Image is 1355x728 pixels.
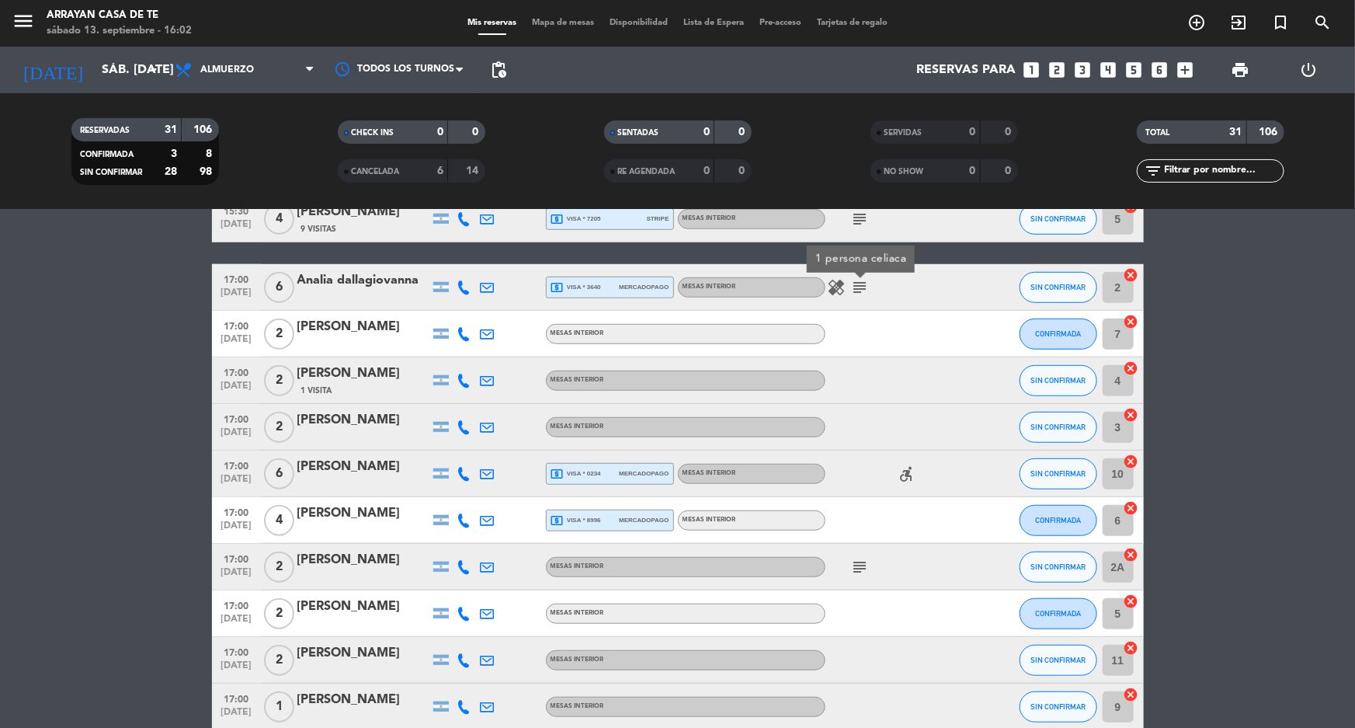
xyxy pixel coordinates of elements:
strong: 98 [200,166,215,177]
span: mercadopago [619,468,669,479]
span: [DATE] [217,567,256,585]
strong: 106 [1259,127,1280,138]
i: accessible_forward [898,465,916,483]
span: 2 [264,365,294,396]
span: 2 [264,319,294,350]
span: [DATE] [217,614,256,632]
div: [PERSON_NAME] [297,550,429,570]
span: MESAS INTERIOR [551,377,604,383]
span: 17:00 [217,503,256,521]
div: sábado 13. septiembre - 16:02 [47,23,192,39]
button: SIN CONFIRMAR [1020,691,1097,723]
span: Reservas para [916,63,1016,78]
i: arrow_drop_down [144,61,163,79]
span: MESAS INTERIOR [551,703,604,709]
div: [PERSON_NAME] [297,317,429,337]
i: cancel [1124,687,1139,702]
i: cancel [1124,547,1139,563]
span: 9 Visitas [301,223,337,235]
span: [DATE] [217,287,256,305]
span: print [1231,61,1249,79]
span: [DATE] [217,521,256,538]
span: SERVIDAS [884,129,922,137]
span: Disponibilidad [602,19,676,27]
span: TOTAL [1146,129,1170,137]
strong: 0 [704,127,710,138]
span: stripe [647,214,669,224]
span: 17:00 [217,456,256,474]
span: 17:00 [217,316,256,334]
i: cancel [1124,361,1139,376]
button: SIN CONFIRMAR [1020,552,1097,583]
i: cancel [1124,314,1139,329]
button: CONFIRMADA [1020,505,1097,536]
i: looks_two [1047,60,1067,80]
span: 4 [264,505,294,536]
strong: 0 [704,165,710,176]
strong: 0 [738,127,748,138]
div: [PERSON_NAME] [297,410,429,430]
span: Mis reservas [460,19,524,27]
span: SIN CONFIRMAR [1030,702,1086,711]
div: [PERSON_NAME] [297,690,429,710]
div: [PERSON_NAME] [297,597,429,617]
i: turned_in_not [1271,13,1290,32]
span: SIN CONFIRMAR [1030,563,1086,571]
strong: 0 [738,165,748,176]
i: exit_to_app [1229,13,1248,32]
button: SIN CONFIRMAR [1020,458,1097,489]
div: 1 persona celiaca [815,251,906,267]
i: subject [851,278,870,297]
span: CONFIRMADA [1035,609,1081,618]
button: menu [12,9,35,38]
i: add_circle_outline [1187,13,1206,32]
span: 1 Visita [301,385,332,397]
span: visa * 8996 [551,514,601,528]
span: CONFIRMADA [1035,516,1081,524]
span: 4 [264,204,294,235]
span: [DATE] [217,474,256,492]
span: visa * 0234 [551,467,601,481]
i: looks_5 [1124,60,1144,80]
span: MESAS INTERIOR [551,423,604,430]
strong: 106 [193,124,215,135]
span: MESAS INTERIOR [551,330,604,336]
i: cancel [1124,454,1139,469]
span: RE AGENDADA [618,168,676,176]
span: visa * 3640 [551,280,601,294]
span: 15:30 [217,201,256,219]
span: mercadopago [619,515,669,525]
i: local_atm [551,514,565,528]
span: MESAS INTERIOR [683,284,736,290]
span: MESAS INTERIOR [683,215,736,221]
button: SIN CONFIRMAR [1020,272,1097,303]
input: Filtrar por nombre... [1163,162,1284,179]
i: search [1313,13,1332,32]
span: pending_actions [489,61,508,79]
div: [PERSON_NAME] [297,457,429,477]
div: Analia dallagiovanna [297,270,429,291]
span: MESAS INTERIOR [683,517,736,523]
button: CONFIRMADA [1020,319,1097,350]
span: SENTADAS [618,129,659,137]
strong: 14 [466,165,481,176]
span: mercadopago [619,282,669,292]
strong: 31 [1230,127,1242,138]
span: [DATE] [217,381,256,399]
i: local_atm [551,467,565,481]
i: looks_one [1021,60,1041,80]
strong: 28 [165,166,177,177]
div: [PERSON_NAME] [297,643,429,664]
span: CHECK INS [352,129,394,137]
div: Arrayan Casa de Te [47,8,192,23]
span: 2 [264,412,294,443]
div: [PERSON_NAME] [297,364,429,384]
span: 17:00 [217,270,256,287]
i: cancel [1124,267,1139,283]
span: SIN CONFIRMAR [1030,214,1086,223]
strong: 6 [437,165,443,176]
span: [DATE] [217,334,256,352]
span: RESERVADAS [81,127,130,134]
span: 17:00 [217,596,256,614]
strong: 0 [970,165,976,176]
